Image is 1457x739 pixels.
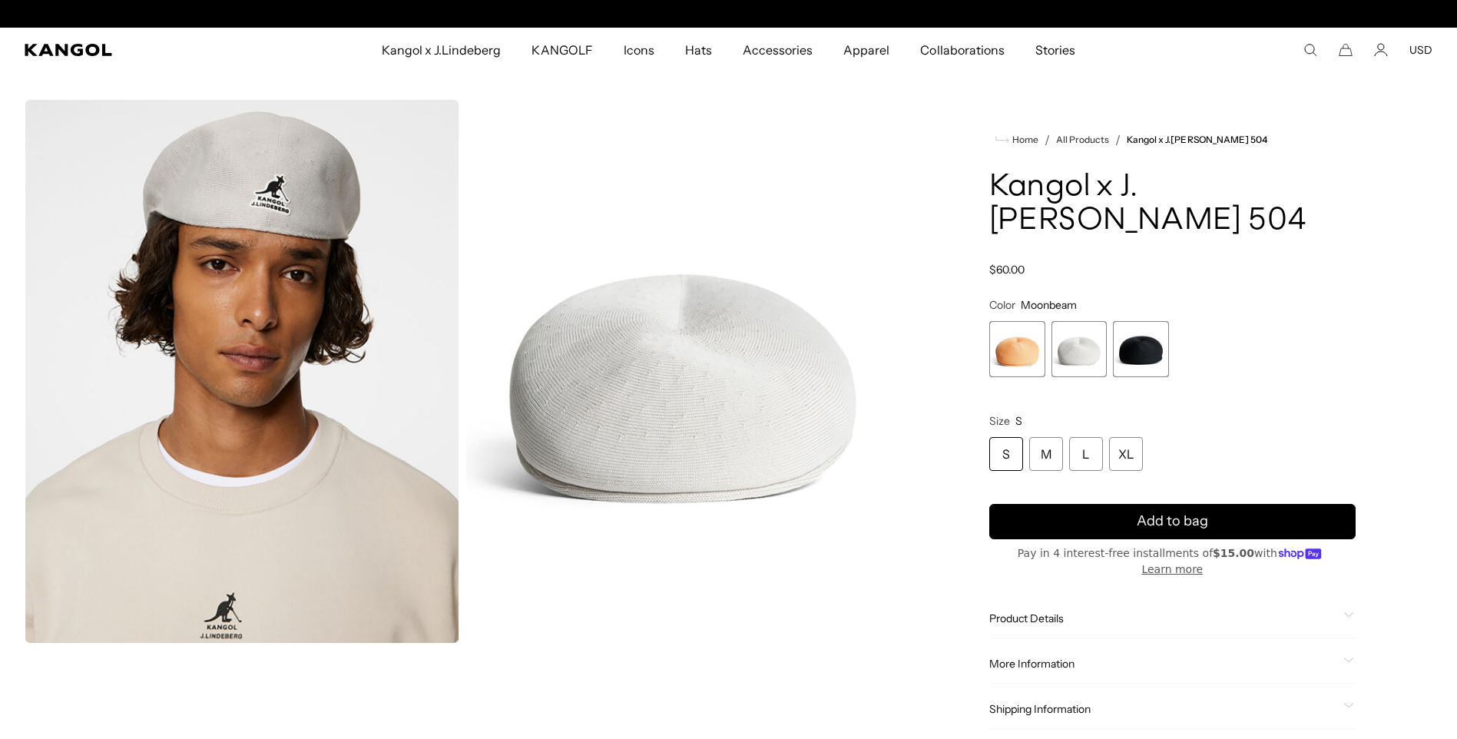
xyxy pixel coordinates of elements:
a: Collaborations [905,28,1019,72]
a: Account [1374,43,1388,57]
span: Color [989,298,1015,312]
a: Apparel [828,28,905,72]
label: Black [1113,321,1169,377]
span: Hats [685,28,712,72]
span: Add to bag [1137,511,1208,532]
a: All Products [1056,134,1109,145]
slideshow-component: Announcement bar [571,8,887,20]
summary: Search here [1303,43,1317,57]
a: Kangol [25,44,253,56]
span: Shipping Information [989,702,1337,716]
img: color-moonbeam [25,100,459,643]
span: Apparel [843,28,889,72]
span: Stories [1035,28,1075,72]
label: Mock Orange [989,321,1045,377]
button: Cart [1339,43,1353,57]
span: Kangol x J.Lindeberg [382,28,502,72]
img: color-moonbeam [465,100,900,643]
button: USD [1409,43,1432,57]
span: Home [1009,134,1038,145]
a: Home [995,133,1038,147]
div: 3 of 3 [1113,321,1169,377]
a: Hats [670,28,727,72]
div: 1 of 3 [989,321,1045,377]
span: Collaborations [920,28,1004,72]
span: More Information [989,657,1337,671]
label: Moonbeam [1051,321,1108,377]
span: $60.00 [989,263,1025,277]
div: S [989,437,1023,471]
span: Moonbeam [1021,298,1077,312]
li: / [1038,131,1050,149]
a: Icons [608,28,670,72]
div: XL [1109,437,1143,471]
span: Size [989,414,1010,428]
nav: breadcrumbs [989,131,1356,149]
a: Stories [1020,28,1091,72]
div: M [1029,437,1063,471]
h1: Kangol x J.[PERSON_NAME] 504 [989,171,1356,238]
a: Kangol x J.[PERSON_NAME] 504 [1127,134,1267,145]
a: Kangol x J.Lindeberg [366,28,517,72]
span: Product Details [989,611,1337,625]
a: Accessories [727,28,828,72]
button: Add to bag [989,504,1356,539]
span: Icons [624,28,654,72]
div: 2 of 3 [1051,321,1108,377]
span: Accessories [743,28,813,72]
div: 1 of 2 [571,8,887,20]
li: / [1109,131,1121,149]
div: Announcement [571,8,887,20]
div: L [1069,437,1103,471]
span: S [1015,414,1022,428]
a: KANGOLF [516,28,608,72]
span: KANGOLF [531,28,592,72]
